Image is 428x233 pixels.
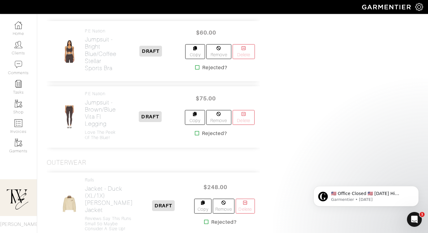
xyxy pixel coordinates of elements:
h2: Jumpsuit - Bright Blue/Coffee Stellar Sports Bra [85,36,117,71]
img: 6fuJWrtDdYTgB55p3dp3VvWF [61,104,77,130]
span: $75.00 [187,92,225,105]
a: Rails Jacket - Duck (XL/1X)[PERSON_NAME] Jacket Reviews say this runs small so maybe consider a s... [85,177,133,231]
span: $248.00 [197,180,234,194]
strong: Rejected? [202,64,227,71]
span: DRAFT [139,46,162,57]
a: P.E Nation Jumpsuit - Brown/BlueVita Fl Legging Love the peek of the blue! [85,91,116,140]
img: dashboard-icon-dbcd8f5a0b271acd01030246c82b418ddd0df26cd7fceb0bd07c9910d44c42f6.png [15,21,22,29]
h2: Jacket - Duck (XL/1X) [PERSON_NAME] Jacket [85,185,133,214]
img: Jhe5TDVL2p8qpDVKmkQ4xGZN [61,38,77,64]
a: Delete [236,199,255,214]
a: Copy [185,44,205,59]
h4: Reviews say this runs small so maybe consider a size up! [85,216,133,231]
h3: Outerwear [47,159,86,167]
strong: Rejected? [202,130,227,137]
a: Remove [206,110,231,125]
span: DRAFT [152,200,175,211]
img: garmentier-logo-header-white-b43fb05a5012e4ada735d5af1a66efaba907eab6374d6393d1fbf88cb4ef424d.png [359,2,415,12]
span: DRAFT [139,111,161,122]
h4: P.E Nation [85,91,116,96]
span: $60.00 [188,26,225,39]
a: Remove [206,44,231,59]
span: 1 [420,212,425,217]
img: garments-icon-b7da505a4dc4fd61783c78ac3ca0ef83fa9d6f193b1c9dc38574b1d14d53ca28.png [15,139,22,146]
h4: Love the peek of the blue! [85,130,116,140]
img: garments-icon-b7da505a4dc4fd61783c78ac3ca0ef83fa9d6f193b1c9dc38574b1d14d53ca28.png [15,100,22,108]
h4: Rails [85,177,133,183]
a: Delete [233,44,255,59]
img: gear-icon-white-bd11855cb880d31180b6d7d6211b90ccbf57a29d726f0c71d8c61bd08dd39cc2.png [415,3,423,11]
h4: P.E Nation [85,28,117,34]
img: YUKw7Ysq3KA9tJh4eYZTtoYU [61,193,77,219]
h2: Jumpsuit - Brown/Blue Vita Fl Legging [85,99,116,127]
a: Copy [185,110,205,125]
a: Delete [233,110,255,125]
img: orders-icon-0abe47150d42831381b5fb84f609e132dff9fe21cb692f30cb5eec754e2cba89.png [15,119,22,127]
iframe: Intercom live chat [407,212,422,227]
strong: Rejected? [211,218,236,226]
iframe: Intercom notifications message [304,173,428,216]
img: reminder-icon-8004d30b9f0a5d33ae49ab947aed9ed385cf756f9e5892f1edd6e32f2345188e.png [15,80,22,88]
a: Copy [194,199,212,214]
a: Remove [213,199,234,214]
img: clients-icon-6bae9207a08558b7cb47a8932f037763ab4055f8c8b6bfacd5dc20c3e0201464.png [15,41,22,49]
img: comment-icon-a0a6a9ef722e966f86d9cbdc48e553b5cf19dbc54f86b18d962a5391bc8f6eb6.png [15,61,22,68]
a: P.E Nation Jumpsuit - Bright Blue/CoffeeStellar Sports Bra [85,28,117,72]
